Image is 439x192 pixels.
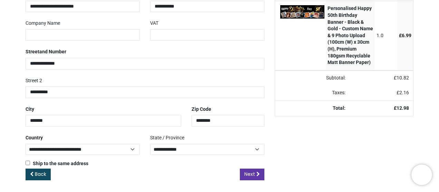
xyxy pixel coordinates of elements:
[275,71,350,86] td: Subtotal:
[35,171,46,178] span: Back
[397,90,409,95] span: £
[26,132,43,144] label: Country
[26,160,88,167] label: Ship to the same address
[333,105,345,111] strong: Total:
[275,85,350,100] td: Taxes:
[150,132,184,144] label: State / Province
[240,169,264,180] a: Next
[26,169,51,180] a: Back
[26,18,60,29] label: Company Name
[26,75,42,87] label: Street 2
[402,33,411,38] span: 6.99
[26,104,34,115] label: City
[377,32,396,39] div: 1.0
[397,75,409,81] span: 10.82
[399,90,409,95] span: 2.16
[26,161,30,165] input: Ship to the same address
[150,18,158,29] label: VAT
[39,49,66,54] span: and Number
[192,104,211,115] label: Zip Code
[397,105,409,111] span: 12.98
[411,164,432,185] iframe: Brevo live chat
[328,6,373,65] strong: Personalised Happy 50th Birthday Banner - Black & Gold - Custom Name & 9 Photo Upload (100cm (W) ...
[280,5,324,19] img: wsnvrAAAAAGSURBVAMA2Yi4OAYGS2sAAAAASUVORK5CYII=
[394,105,409,111] strong: £
[26,46,66,58] label: Street
[399,33,411,38] span: £
[394,75,409,81] span: £
[244,171,255,178] span: Next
